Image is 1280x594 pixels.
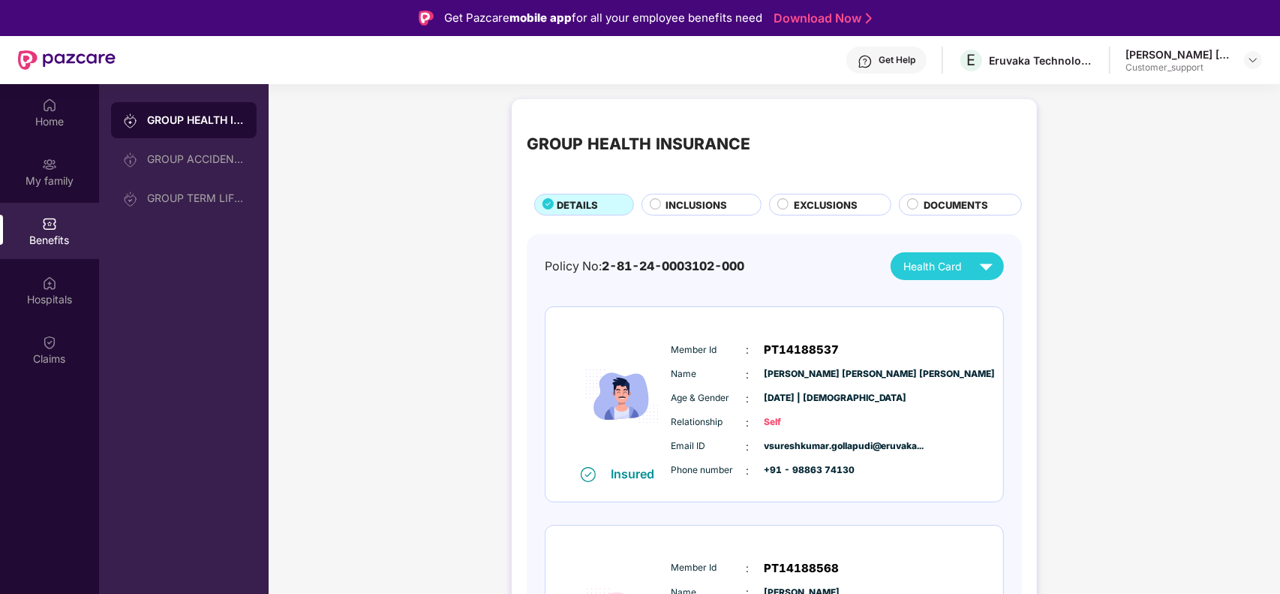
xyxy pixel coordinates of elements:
[1247,54,1259,66] img: svg+xml;base64,PHN2ZyBpZD0iRHJvcGRvd24tMzJ4MzIiIHhtbG5zPSJodHRwOi8vd3d3LnczLm9yZy8yMDAwL3N2ZyIgd2...
[794,197,858,213] span: EXCLUSIONS
[764,341,839,359] span: PT14188537
[671,343,746,357] span: Member Id
[611,466,663,481] div: Insured
[671,439,746,454] span: Email ID
[147,113,245,128] div: GROUP HEALTH INSURANCE
[42,335,57,350] img: svg+xml;base64,PHN2ZyBpZD0iQ2xhaW0iIHhtbG5zPSJodHRwOi8vd3d3LnczLm9yZy8yMDAwL3N2ZyIgd2lkdGg9IjIwIi...
[746,560,749,577] span: :
[746,390,749,407] span: :
[764,367,839,381] span: [PERSON_NAME] [PERSON_NAME] [PERSON_NAME]
[774,11,867,26] a: Download Now
[903,258,962,275] span: Health Card
[509,11,572,25] strong: mobile app
[147,153,245,165] div: GROUP ACCIDENTAL INSURANCE
[123,113,138,128] img: svg+xml;base64,PHN2ZyB3aWR0aD0iMjAiIGhlaWdodD0iMjAiIHZpZXdCb3g9IjAgMCAyMCAyMCIgZmlsbD0ibm9uZSIgeG...
[671,561,746,575] span: Member Id
[746,439,749,455] span: :
[764,463,839,478] span: +91 - 98863 74130
[891,252,1004,280] button: Health Card
[602,259,744,273] span: 2-81-24-0003102-000
[671,391,746,406] span: Age & Gender
[746,366,749,383] span: :
[967,51,976,69] span: E
[858,54,873,69] img: svg+xml;base64,PHN2ZyBpZD0iSGVscC0zMngzMiIgeG1sbnM9Imh0dHA6Ly93d3cudzMub3JnLzIwMDAvc3ZnIiB3aWR0aD...
[746,463,749,479] span: :
[764,439,839,454] span: vsureshkumar.gollapudi@eruvaka...
[746,342,749,358] span: :
[18,50,116,70] img: New Pazcare Logo
[42,276,57,291] img: svg+xml;base64,PHN2ZyBpZD0iSG9zcGl0YWxzIiB4bWxucz0iaHR0cDovL3d3dy53My5vcmcvMjAwMC9zdmciIHdpZHRoPS...
[42,216,57,231] img: svg+xml;base64,PHN2ZyBpZD0iQmVuZWZpdHMiIHhtbG5zPSJodHRwOi8vd3d3LnczLm9yZy8yMDAwL3N2ZyIgd2lkdGg9Ij...
[924,197,988,213] span: DOCUMENTS
[989,53,1094,68] div: Eruvaka Technologies Private Limited
[764,391,839,406] span: [DATE] | [DEMOGRAPHIC_DATA]
[879,54,915,66] div: Get Help
[42,98,57,113] img: svg+xml;base64,PHN2ZyBpZD0iSG9tZSIgeG1sbnM9Imh0dHA6Ly93d3cudzMub3JnLzIwMDAvc3ZnIiB3aWR0aD0iMjAiIG...
[671,367,746,381] span: Name
[866,11,872,26] img: Stroke
[671,463,746,478] span: Phone number
[764,559,839,577] span: PT14188568
[123,152,138,167] img: svg+xml;base64,PHN2ZyB3aWR0aD0iMjAiIGhlaWdodD0iMjAiIHZpZXdCb3g9IjAgMCAyMCAyMCIgZmlsbD0ibm9uZSIgeG...
[746,415,749,431] span: :
[42,157,57,172] img: svg+xml;base64,PHN2ZyB3aWR0aD0iMjAiIGhlaWdodD0iMjAiIHZpZXdCb3g9IjAgMCAyMCAyMCIgZmlsbD0ibm9uZSIgeG...
[666,197,728,213] span: INCLUSIONS
[123,191,138,207] img: svg+xml;base64,PHN2ZyB3aWR0aD0iMjAiIGhlaWdodD0iMjAiIHZpZXdCb3g9IjAgMCAyMCAyMCIgZmlsbD0ibm9uZSIgeG...
[419,11,434,26] img: Logo
[764,415,839,430] span: Self
[147,192,245,204] div: GROUP TERM LIFE INSURANCE
[581,467,596,482] img: svg+xml;base64,PHN2ZyB4bWxucz0iaHR0cDovL3d3dy53My5vcmcvMjAwMC9zdmciIHdpZHRoPSIxNiIgaGVpZ2h0PSIxNi...
[671,415,746,430] span: Relationship
[557,197,598,213] span: DETAILS
[973,253,999,279] img: svg+xml;base64,PHN2ZyB4bWxucz0iaHR0cDovL3d3dy53My5vcmcvMjAwMC9zdmciIHZpZXdCb3g9IjAgMCAyNCAyNCIgd2...
[444,9,762,27] div: Get Pazcare for all your employee benefits need
[527,132,750,157] div: GROUP HEALTH INSURANCE
[1125,62,1230,74] div: Customer_support
[577,327,667,466] img: icon
[1125,47,1230,62] div: [PERSON_NAME] [PERSON_NAME] [PERSON_NAME]
[545,257,744,276] div: Policy No:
